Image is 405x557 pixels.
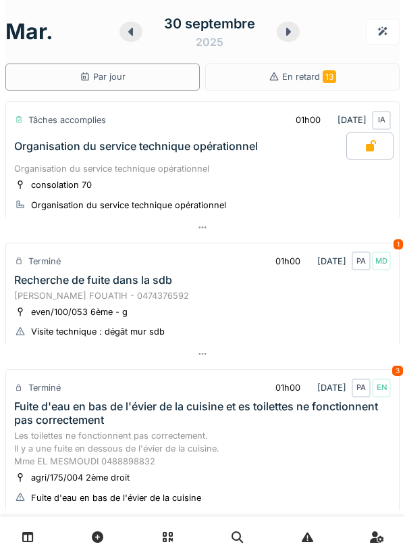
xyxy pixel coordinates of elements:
div: PA [352,251,371,270]
div: Organisation du service technique opérationnel [14,140,258,153]
div: Fuite d'eau en bas de l'évier de la cuisine [31,491,201,504]
div: MD [372,251,391,270]
h1: mar. [5,19,53,45]
div: even/100/053 6ème - g [31,306,128,318]
div: 01h00 [275,381,300,394]
div: 1 [394,239,403,249]
div: 01h00 [296,114,321,126]
div: PA [352,379,371,397]
div: agri/175/004 2ème droit [31,471,130,484]
div: Recherche de fuite dans la sdb [14,274,172,287]
div: Organisation du service technique opérationnel [14,162,391,175]
div: [DATE] [284,107,391,132]
div: EN [372,379,391,397]
div: Fuite d'eau en bas de l'évier de la cuisine et es toilettes ne fonctionnent pas correctement [14,400,391,426]
span: 13 [323,70,336,83]
div: [DATE] [264,249,391,274]
div: Tâches accomplies [28,114,106,126]
div: [DATE] [264,375,391,400]
div: Par jour [80,70,126,83]
div: consolation 70 [31,178,92,191]
div: Terminé [28,381,61,394]
span: En retard [282,72,336,82]
div: [PERSON_NAME] FOUATIH - 0474376592 [14,289,391,302]
div: 3 [392,366,403,376]
div: Visite technique : dégât mur sdb [31,325,165,338]
div: Organisation du service technique opérationnel [31,199,226,212]
div: Terminé [28,255,61,268]
div: 30 septembre [164,14,255,34]
div: Les toilettes ne fonctionnent pas correctement. Il y a une fuite en dessous de l'évier de la cuis... [14,429,391,468]
div: IA [372,111,391,130]
div: 2025 [196,34,223,50]
div: 01h00 [275,255,300,268]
